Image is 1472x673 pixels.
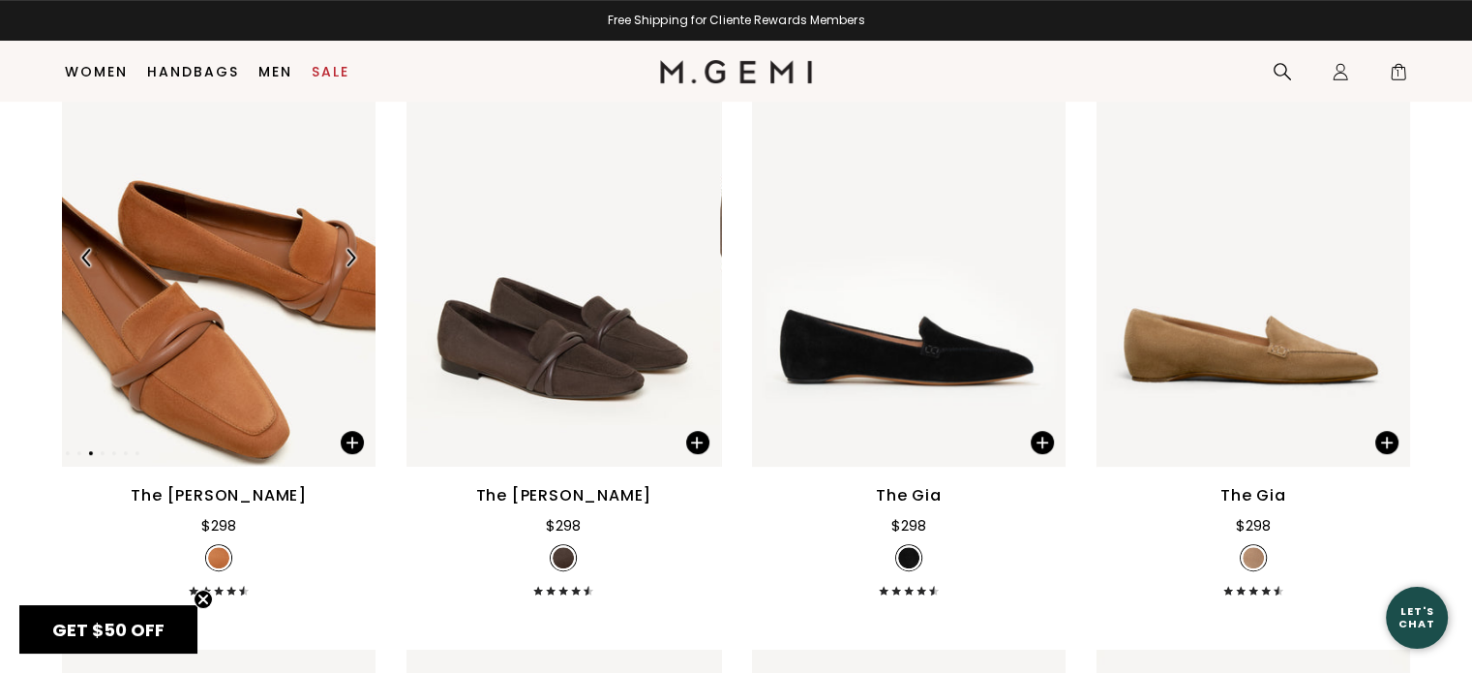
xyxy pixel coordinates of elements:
button: Close teaser [194,590,213,609]
div: $298 [891,514,926,537]
img: v_7396490117179_SWATCH_50x.jpg [553,547,574,568]
div: $298 [546,514,581,537]
a: The GiaThe GiaThe Gia$298 [752,48,1066,596]
a: Handbags [147,64,239,79]
div: The Gia [876,484,942,507]
a: Men [258,64,292,79]
img: M.Gemi [660,60,812,83]
img: v_11854_SWATCH_50x.jpg [1243,547,1264,568]
div: Let's Chat [1386,605,1448,629]
a: Sale [312,64,349,79]
div: $298 [201,514,236,537]
img: v_11853_SWATCH_50x.jpg [898,547,919,568]
div: The Gia [1220,484,1286,507]
div: GET $50 OFFClose teaser [19,605,197,654]
a: Previous ArrowNext ArrowThe [PERSON_NAME]$298 [62,48,376,596]
div: $298 [1236,514,1271,537]
span: 1 [1389,66,1408,85]
a: The BrendaNEWThe BrendaThe [PERSON_NAME]$298 [406,48,720,596]
img: v_7396490149947_SWATCH_50x.jpg [208,547,229,568]
a: Women [65,64,128,79]
img: Next Arrow [342,249,359,266]
span: GET $50 OFF [52,618,165,642]
a: The GiaThe GiaThe Gia$298 [1096,48,1410,596]
div: The [PERSON_NAME] [476,484,652,507]
img: Previous Arrow [78,249,96,266]
div: The [PERSON_NAME] [131,484,307,507]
